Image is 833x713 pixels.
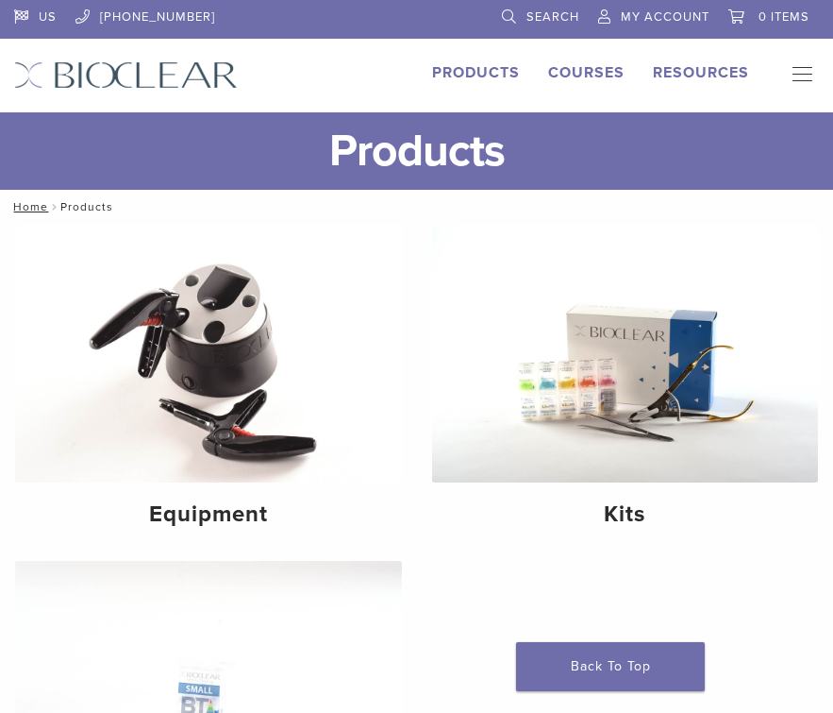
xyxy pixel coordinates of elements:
[447,498,804,532] h4: Kits
[548,63,625,82] a: Courses
[516,642,705,691] a: Back To Top
[432,225,819,544] a: Kits
[526,9,579,25] span: Search
[15,225,402,483] img: Equipment
[777,61,819,90] nav: Primary Navigation
[621,9,709,25] span: My Account
[14,61,238,89] img: Bioclear
[432,225,819,483] img: Kits
[432,63,520,82] a: Products
[653,63,749,82] a: Resources
[8,200,48,213] a: Home
[758,9,809,25] span: 0 items
[48,202,60,212] span: /
[30,498,387,532] h4: Equipment
[15,225,402,544] a: Equipment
